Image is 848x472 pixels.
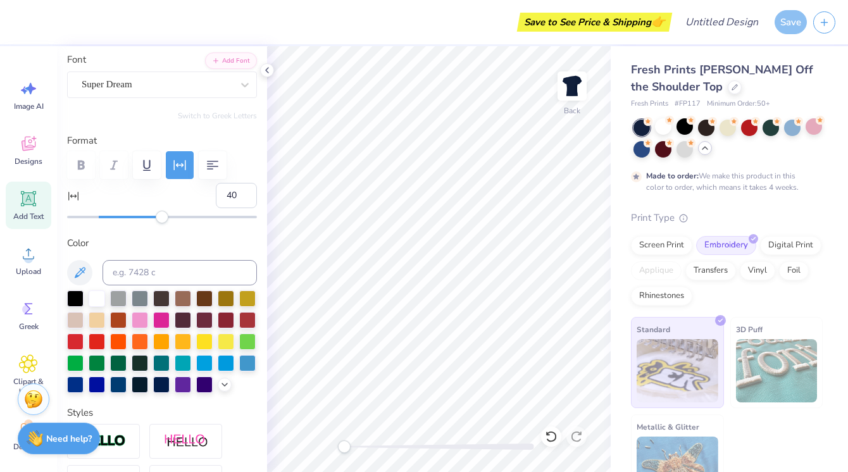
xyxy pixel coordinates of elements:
span: Fresh Prints [PERSON_NAME] Off the Shoulder Top [631,62,813,94]
div: Digital Print [760,236,821,255]
span: 👉 [651,14,665,29]
div: Save to See Price & Shipping [520,13,669,32]
span: Greek [19,321,39,332]
span: Minimum Order: 50 + [707,99,770,109]
div: Embroidery [696,236,756,255]
label: Color [67,236,257,251]
strong: Made to order: [646,171,699,181]
button: Switch to Greek Letters [178,111,257,121]
span: Clipart & logos [8,376,49,397]
div: We make this product in this color to order, which means it takes 4 weeks. [646,170,802,193]
span: 3D Puff [736,323,763,336]
div: Accessibility label [338,440,351,453]
div: Transfers [685,261,736,280]
span: Designs [15,156,42,166]
button: Add Font [205,53,257,69]
div: Back [564,105,580,116]
label: Styles [67,406,93,420]
div: Rhinestones [631,287,692,306]
span: Fresh Prints [631,99,668,109]
div: Foil [779,261,809,280]
img: Stroke [82,434,126,449]
span: Image AI [14,101,44,111]
input: e.g. 7428 c [103,260,257,285]
img: Shadow [164,433,208,449]
label: Format [67,134,257,148]
span: Standard [637,323,670,336]
span: Metallic & Glitter [637,420,699,433]
label: Font [67,53,86,67]
strong: Need help? [46,433,92,445]
div: Screen Print [631,236,692,255]
input: Untitled Design [675,9,768,35]
span: # FP117 [675,99,701,109]
span: Decorate [13,442,44,452]
div: Applique [631,261,682,280]
div: Accessibility label [156,211,168,223]
img: 3D Puff [736,339,818,402]
span: Upload [16,266,41,276]
img: Back [559,73,585,99]
div: Print Type [631,211,823,225]
div: Vinyl [740,261,775,280]
span: Add Text [13,211,44,221]
img: Standard [637,339,718,402]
